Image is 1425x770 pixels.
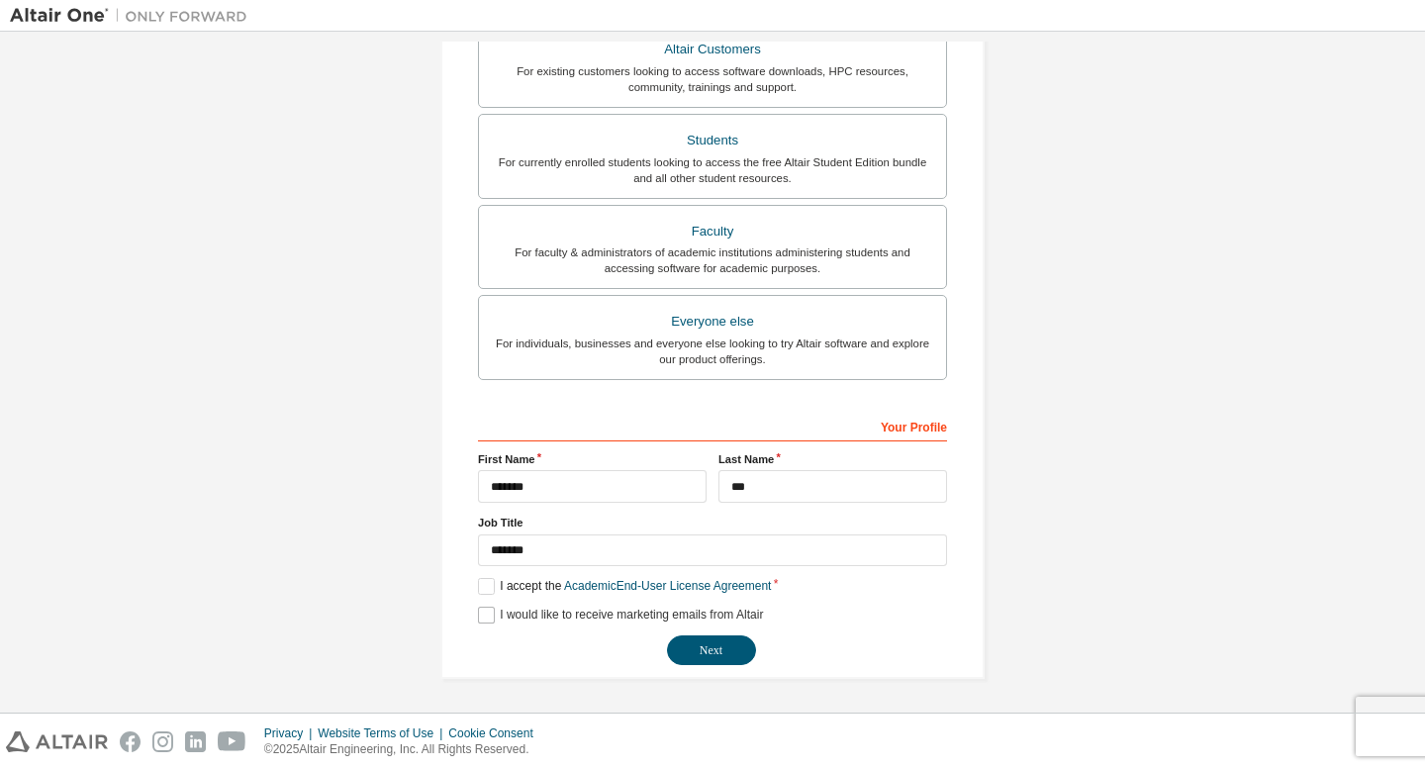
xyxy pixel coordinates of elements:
div: Everyone else [491,308,934,336]
div: Privacy [264,725,318,741]
img: youtube.svg [218,731,246,752]
button: Next [667,635,756,665]
label: Last Name [718,451,947,467]
img: altair_logo.svg [6,731,108,752]
img: linkedin.svg [185,731,206,752]
img: facebook.svg [120,731,141,752]
label: Job Title [478,515,947,530]
div: Altair Customers [491,36,934,63]
div: Cookie Consent [448,725,544,741]
label: First Name [478,451,707,467]
p: © 2025 Altair Engineering, Inc. All Rights Reserved. [264,741,545,758]
div: For individuals, businesses and everyone else looking to try Altair software and explore our prod... [491,336,934,367]
div: For existing customers looking to access software downloads, HPC resources, community, trainings ... [491,63,934,95]
div: Your Profile [478,410,947,441]
a: Academic End-User License Agreement [564,579,771,593]
img: Altair One [10,6,257,26]
div: For faculty & administrators of academic institutions administering students and accessing softwa... [491,244,934,276]
label: I accept the [478,578,771,595]
div: Students [491,127,934,154]
div: Website Terms of Use [318,725,448,741]
img: instagram.svg [152,731,173,752]
label: I would like to receive marketing emails from Altair [478,607,763,624]
div: For currently enrolled students looking to access the free Altair Student Edition bundle and all ... [491,154,934,186]
div: Faculty [491,218,934,245]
